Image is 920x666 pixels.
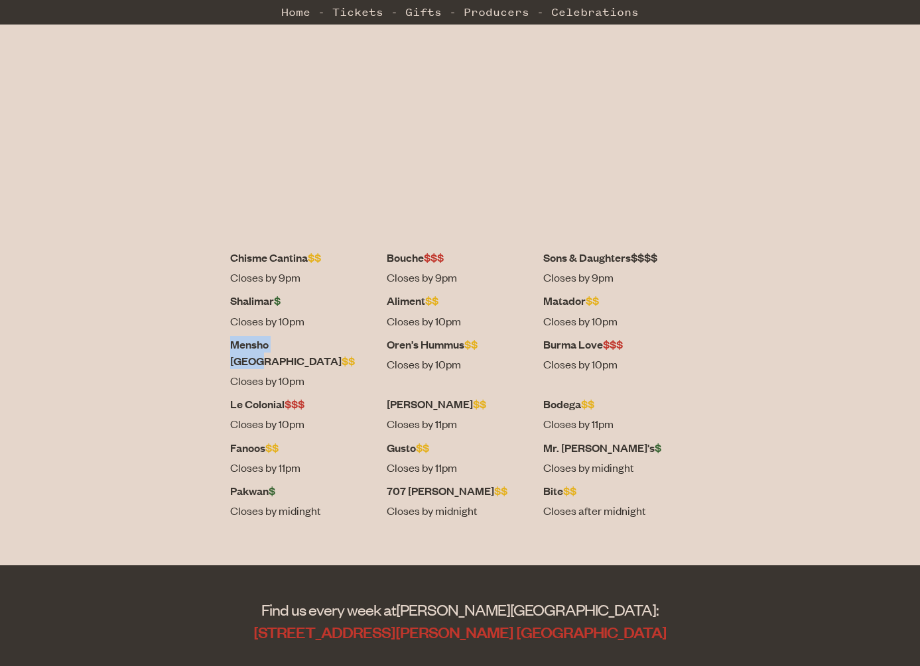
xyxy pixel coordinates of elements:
span: $$ [416,440,429,455]
dt: Le Colonial [230,396,377,412]
span: $$ [494,483,507,498]
span: $ [274,293,281,308]
dd: Closes by 10pm [543,356,690,372]
dt: [PERSON_NAME] [387,396,533,412]
dt: Gusto [387,439,533,456]
dd: Closes by 11pm [543,416,690,432]
span: $$$$ [631,250,657,265]
dt: Sons & Daughters [543,249,690,266]
dd: Closes by 11pm [230,459,377,476]
dd: Closes by midinght [543,459,690,476]
span: [PERSON_NAME][GEOGRAPHIC_DATA]: [396,599,659,619]
dt: Oren’s Hummus [387,336,533,353]
dt: Pakwan [230,482,377,499]
dt: Mensho [GEOGRAPHIC_DATA] [230,336,377,369]
span: $$ [425,293,438,308]
dt: Bouche [387,249,533,266]
dd: Closes by 9pm [230,269,377,286]
span: $$ [265,440,279,455]
dt: 707 [PERSON_NAME] [387,482,533,499]
dd: Closes by midnight [387,502,533,519]
dd: Closes by 10pm [230,416,377,432]
span: [STREET_ADDRESS][PERSON_NAME] [253,622,513,641]
dt: Burma Love [543,336,690,353]
dd: Closes by midinght [230,502,377,519]
span: $$ [586,293,599,308]
dt: Aliment [387,292,533,309]
dd: Closes by 10pm [543,313,690,329]
span: $$$ [424,250,444,265]
dd: Closes after midnight [543,502,690,519]
dt: Matador [543,292,690,309]
span: [GEOGRAPHIC_DATA] [516,622,667,641]
span: $$ [342,353,355,368]
span: $$$ [603,337,623,352]
dd: Closes by 11pm [387,459,533,476]
span: $$ [473,396,486,412]
span: $ [269,483,275,498]
dd: Closes by 9pm [543,269,690,286]
span: $$$ [285,396,304,412]
dt: Mr. [PERSON_NAME]'s [543,439,690,456]
span: $ [655,440,661,455]
dd: Closes by 10pm [387,313,533,329]
dd: Closes by 9pm [387,269,533,286]
dt: Chisme Cantina [230,249,377,266]
span: $$ [464,337,478,352]
dt: Shalimar [230,292,377,309]
dt: Bite [543,482,690,499]
a: [STREET_ADDRESS][PERSON_NAME] [GEOGRAPHIC_DATA] [253,622,667,641]
dd: Closes by 10pm [230,372,377,389]
dd: Closes by 10pm [230,313,377,329]
span: $$ [563,483,576,498]
dt: Bodega [543,396,690,412]
span: $$ [581,396,594,412]
dd: Closes by 11pm [387,416,533,432]
dt: Fanoos [230,439,377,456]
span: $$ [308,250,321,265]
address: Find us every week at [142,598,779,643]
dd: Closes by 10pm [387,356,533,372]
